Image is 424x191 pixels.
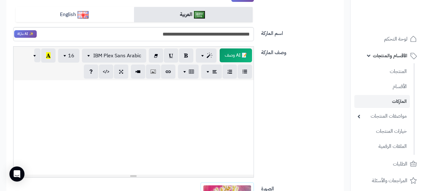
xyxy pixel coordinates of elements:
[58,49,79,63] button: 16
[134,7,252,22] a: العربية
[82,49,146,63] button: IBM Plex Sans Arabic
[354,140,410,153] a: الملفات الرقمية
[384,35,407,43] span: لوحة التحكم
[354,80,410,93] a: الأقسام
[354,156,420,171] a: الطلبات
[14,30,37,38] span: انقر لاستخدام رفيقك الذكي
[354,173,420,188] a: المراجعات والأسئلة
[16,7,134,22] a: English
[220,48,252,62] span: انقر لاستخدام رفيقك الذكي
[93,52,141,59] span: IBM Plex Sans Arabic
[372,176,407,185] span: المراجعات والأسئلة
[9,166,24,182] div: Open Intercom Messenger
[354,110,410,123] a: مواصفات المنتجات
[354,65,410,78] a: المنتجات
[354,95,410,108] a: الماركات
[194,11,205,19] img: العربية
[354,31,420,47] a: لوحة التحكم
[373,51,407,60] span: الأقسام والمنتجات
[393,160,407,168] span: الطلبات
[259,46,342,56] label: وصف الماركة
[259,27,342,37] label: اسم الماركة
[354,125,410,138] a: خيارات المنتجات
[68,52,74,59] span: 16
[78,11,89,19] img: English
